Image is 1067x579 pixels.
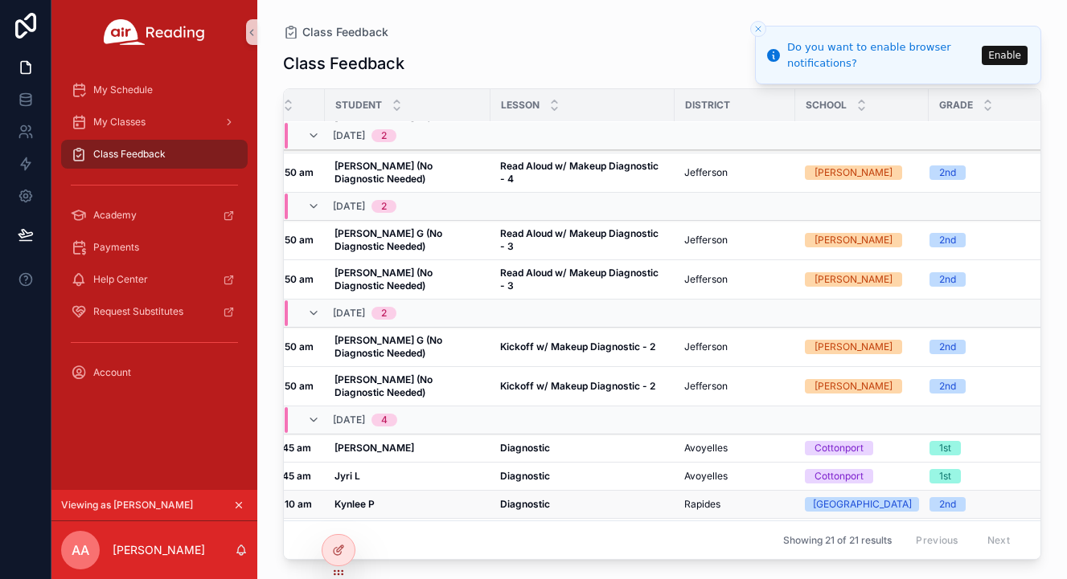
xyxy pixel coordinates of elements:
a: Payments [61,233,248,262]
a: Request Substitutes [61,297,248,326]
div: 1st [939,441,951,455]
strong: Diagnostic [500,442,550,454]
span: [DATE] [333,307,365,320]
a: 1st [930,469,1030,483]
a: Read Aloud w/ Makeup Diagnostic - 4 [500,160,665,186]
a: 1st [930,441,1030,455]
p: [PERSON_NAME] [113,542,205,558]
span: Academy [93,209,137,222]
strong: [PERSON_NAME] (No Diagnostic Needed) [334,373,435,398]
strong: Diagnostic [500,470,550,482]
span: Payments [93,241,139,254]
div: [PERSON_NAME] [815,379,893,393]
span: Jefferson [684,380,728,393]
a: [PERSON_NAME] (No Diagnostic Needed) [334,373,481,399]
a: Kickoff w/ Makeup Diagnostic - 2 [500,380,665,393]
div: [GEOGRAPHIC_DATA] [813,497,912,512]
strong: [PERSON_NAME] G (No Diagnostic Needed) [334,227,445,252]
a: 2nd [930,379,1030,393]
span: My Schedule [93,84,153,96]
a: 2nd [930,272,1030,287]
strong: [PERSON_NAME] [334,442,414,454]
a: My Schedule [61,75,248,104]
a: Jefferson [684,340,786,353]
a: [PERSON_NAME] [805,340,919,354]
strong: [PERSON_NAME] G (No Diagnostic Needed) [334,334,445,359]
a: [PERSON_NAME] [805,379,919,393]
strong: [PERSON_NAME] (No Diagnostic Needed) [334,267,435,292]
span: Lesson [501,99,540,112]
a: [PERSON_NAME] G (No Diagnostic Needed) [334,334,481,360]
div: 2 [381,307,387,320]
span: [DATE] [333,414,365,426]
div: [PERSON_NAME] [815,272,893,287]
span: Request Substitutes [93,305,183,318]
a: Cottonport [805,441,919,455]
a: [PERSON_NAME] (No Diagnostic Needed) [334,267,481,292]
a: Diagnostic [500,442,665,455]
div: Cottonport [815,469,864,483]
a: Jefferson [684,234,786,247]
a: [PERSON_NAME] G (No Diagnostic Needed) [334,227,481,253]
a: 2nd [930,233,1030,247]
div: scrollable content [51,64,257,408]
span: District [685,99,730,112]
span: [DATE] [333,129,365,142]
div: [PERSON_NAME] [815,233,893,247]
a: Diagnostic [500,470,665,483]
div: 2nd [939,379,956,393]
h1: Class Feedback [283,52,404,75]
div: 2 [381,200,387,213]
span: Rapides [684,498,720,511]
span: Class Feedback [93,148,166,161]
span: Class Feedback [302,24,388,40]
div: 2nd [939,272,956,287]
a: Account [61,358,248,387]
a: 2nd [930,165,1030,180]
a: [PERSON_NAME] (No Diagnostic Needed) [334,160,481,186]
a: 2nd [930,497,1030,512]
div: 2nd [939,165,956,180]
span: Account [93,366,131,379]
a: Help Center [61,265,248,294]
span: Jefferson [684,340,728,353]
strong: [PERSON_NAME] (No Diagnostic Needed) [334,160,435,185]
a: Jyri L [334,470,481,483]
a: Jefferson [684,166,786,179]
div: 1st [939,469,951,483]
span: Avoyelles [684,470,728,483]
a: Class Feedback [61,140,248,169]
span: Grade [939,99,973,112]
div: 2nd [939,233,956,247]
a: [PERSON_NAME] [805,272,919,287]
a: Jefferson [684,273,786,286]
a: My Classes [61,108,248,137]
div: Cottonport [815,441,864,455]
strong: Jyri L [334,470,360,482]
span: AA [72,540,89,560]
a: Read Aloud w/ Makeup Diagnostic - 3 [500,227,665,253]
div: 2nd [939,497,956,512]
strong: Kickoff w/ Makeup Diagnostic - 2 [500,340,655,353]
span: Jefferson [684,166,728,179]
a: Academy [61,201,248,230]
div: [PERSON_NAME] [815,165,893,180]
a: Rapides [684,498,786,511]
a: Avoyelles [684,470,786,483]
a: Read Aloud w/ Makeup Diagnostic - 3 [500,267,665,292]
strong: Read Aloud w/ Makeup Diagnostic - 4 [500,160,661,185]
a: 2nd [930,340,1030,354]
span: [DATE] [333,200,365,213]
button: Close toast [750,21,766,37]
span: Viewing as [PERSON_NAME] [61,499,193,512]
strong: Kickoff w/ Makeup Diagnostic - 2 [500,380,655,392]
a: [PERSON_NAME] [805,165,919,180]
a: [PERSON_NAME] [334,442,481,455]
strong: Read Aloud w/ Makeup Diagnostic - 3 [500,267,661,292]
strong: Kynlee P [334,498,375,510]
span: Help Center [93,273,148,286]
div: Do you want to enable browser notifications? [787,39,977,71]
a: Avoyelles [684,442,786,455]
a: Kickoff w/ Makeup Diagnostic - 2 [500,340,665,353]
span: Student [335,99,382,112]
